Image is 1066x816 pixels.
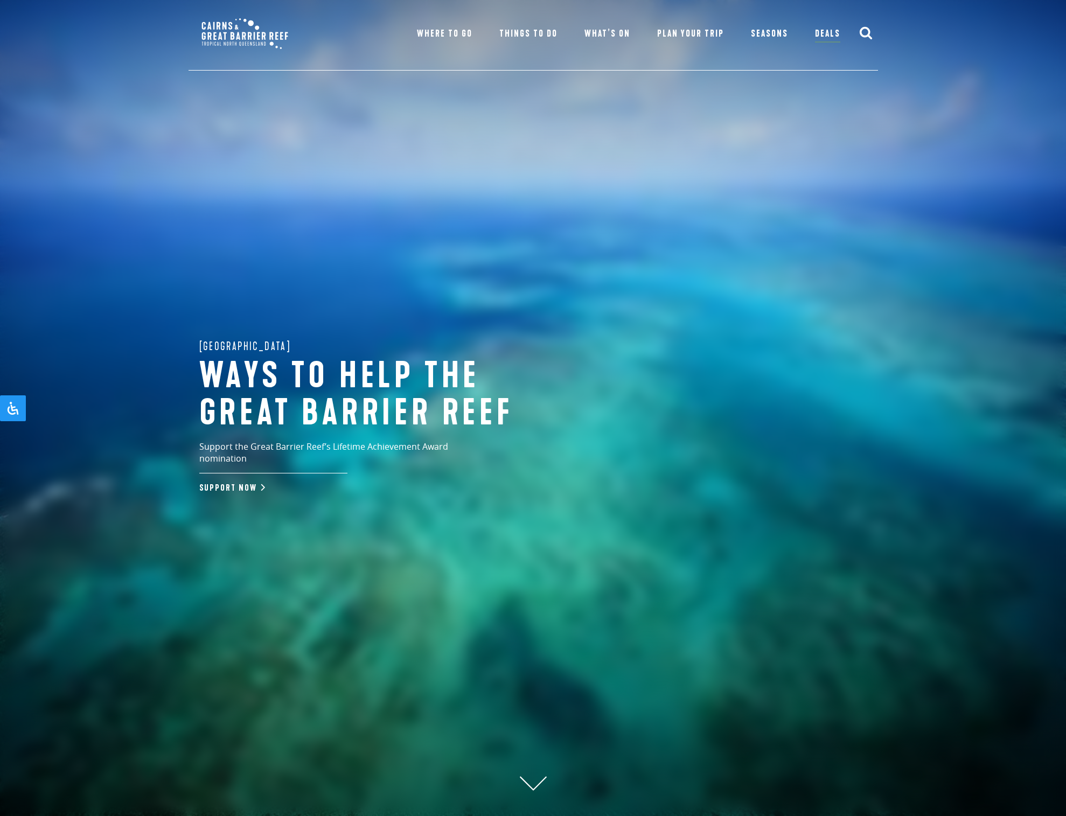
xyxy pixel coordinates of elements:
a: Seasons [751,26,788,41]
a: Things To Do [499,26,558,41]
a: What’s On [584,26,630,41]
a: Plan Your Trip [657,26,724,41]
img: CGBR-TNQ_dual-logo.svg [194,11,296,57]
svg: Open Accessibility Panel [6,402,19,415]
a: Support Now [199,483,263,493]
h1: Ways to help the great barrier reef [199,358,555,433]
a: Where To Go [417,26,472,41]
a: Deals [815,26,840,43]
p: Support the Great Barrier Reef’s Lifetime Achievement Award nomination [199,441,496,473]
span: [GEOGRAPHIC_DATA] [199,337,291,354]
